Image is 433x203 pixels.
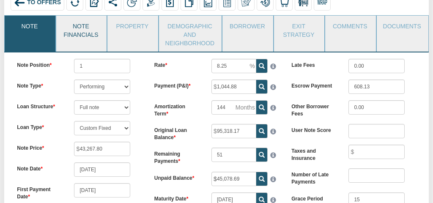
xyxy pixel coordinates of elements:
label: Escrow Payment [285,80,342,90]
label: Unpaid Balance [148,172,205,182]
label: Maturity Date [148,192,205,203]
a: Documents [377,16,428,37]
a: Note Financials [56,16,106,43]
label: Remaining Payments [148,148,205,165]
label: First Payment Date [11,183,68,200]
a: Comments [325,16,375,37]
input: This field can contain only numeric characters [211,59,256,73]
a: Note [5,16,54,37]
label: Note Type [11,80,68,90]
label: Note Price [11,142,68,152]
label: Note Position [11,59,68,69]
label: Taxes and Insurance [285,145,342,162]
a: Borrower [222,16,272,37]
label: Note Date [11,162,68,173]
label: Number of Late Payments [285,168,342,186]
input: MM/DD/YYYY [74,162,130,177]
label: Loan Structure [11,100,68,110]
label: Late Fees [285,59,342,69]
label: Payment (P&I) [148,80,205,90]
label: Loan Type [11,121,68,131]
label: Other Borrower Fees [285,100,342,118]
label: Rate [148,59,205,69]
a: Property [107,16,157,37]
label: User Note Score [285,124,342,134]
input: MM/DD/YYYY [74,183,130,198]
a: Demographic and Neighborhood [159,16,221,52]
a: Exit Strategy [274,16,323,43]
label: Original Loan Balance [148,124,205,141]
label: Amortization Term [148,100,205,118]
